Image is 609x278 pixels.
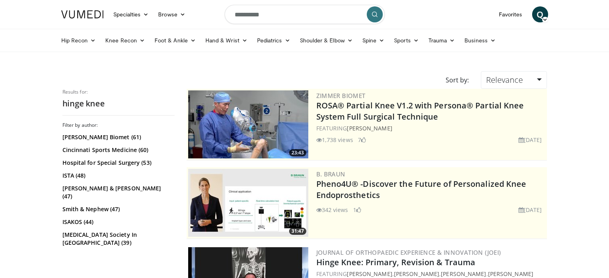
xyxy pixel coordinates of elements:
[347,270,392,278] a: [PERSON_NAME]
[316,248,501,256] a: Journal of Orthopaedic Experience & Innovation (JOEI)
[316,100,524,122] a: ROSA® Partial Knee V1.2 with Persona® Partial Knee System Full Surgical Technique
[519,206,542,214] li: [DATE]
[188,90,308,158] img: 99b1778f-d2b2-419a-8659-7269f4b428ba.300x170_q85_crop-smart_upscale.jpg
[62,89,175,95] p: Results for:
[62,184,173,200] a: [PERSON_NAME] & [PERSON_NAME] (47)
[62,122,175,128] h3: Filter by author:
[188,169,308,237] img: 2c749dd2-eaed-4ec0-9464-a41d4cc96b76.300x170_q85_crop-smart_upscale.jpg
[289,149,306,156] span: 23:43
[62,146,173,154] a: Cincinnati Sports Medicine (60)
[62,205,173,213] a: Smith & Nephew (47)
[441,270,486,278] a: [PERSON_NAME]
[153,6,190,22] a: Browse
[62,172,173,180] a: ISTA (48)
[316,270,545,278] div: FEATURING , , ,
[62,159,173,167] a: Hospital for Special Surgery (53)
[394,270,439,278] a: [PERSON_NAME]
[440,71,475,89] div: Sort by:
[225,5,385,24] input: Search topics, interventions
[316,92,366,100] a: Zimmer Biomet
[389,32,424,48] a: Sports
[424,32,460,48] a: Trauma
[316,170,346,178] a: B. Braun
[188,169,308,237] a: 31:47
[481,71,547,89] a: Relevance
[358,136,366,144] li: 7
[316,206,348,214] li: 342 views
[109,6,154,22] a: Specialties
[316,257,476,268] a: Hinge Knee: Primary, Revision & Trauma
[347,124,392,132] a: [PERSON_NAME]
[519,136,542,144] li: [DATE]
[56,32,101,48] a: Hip Recon
[353,206,361,214] li: 1
[316,124,545,132] div: FEATURING
[486,74,523,85] span: Relevance
[316,136,353,144] li: 1,738 views
[460,32,500,48] a: Business
[295,32,358,48] a: Shoulder & Elbow
[289,228,306,235] span: 31:47
[316,178,527,200] a: Pheno4U® -Discover the Future of Personalized Knee Endoprosthetics
[62,231,173,247] a: [MEDICAL_DATA] Society In [GEOGRAPHIC_DATA] (39)
[532,6,548,22] a: Q
[61,10,104,18] img: VuMedi Logo
[150,32,201,48] a: Foot & Ankle
[358,32,389,48] a: Spine
[100,32,150,48] a: Knee Recon
[201,32,252,48] a: Hand & Wrist
[188,90,308,158] a: 23:43
[62,218,173,226] a: ISAKOS (44)
[62,133,173,141] a: [PERSON_NAME] Biomet (61)
[252,32,295,48] a: Pediatrics
[488,270,533,278] a: [PERSON_NAME]
[494,6,527,22] a: Favorites
[62,98,175,109] h2: hinge knee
